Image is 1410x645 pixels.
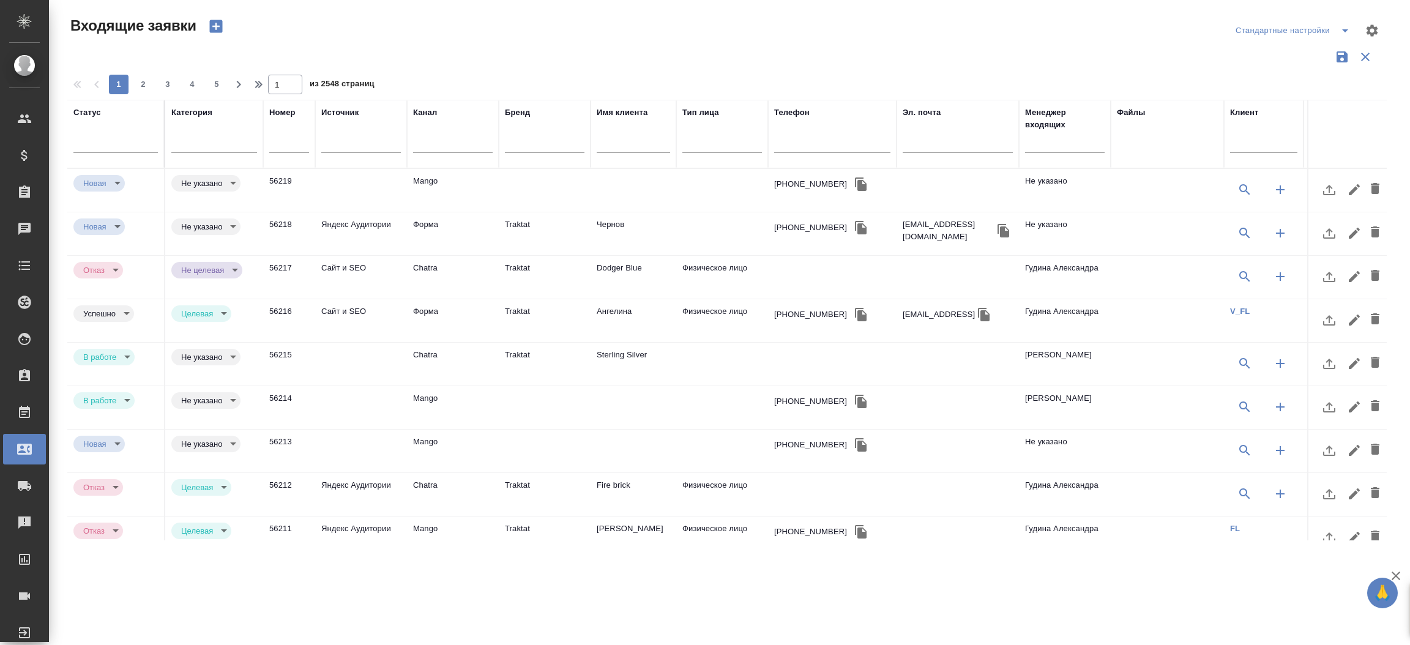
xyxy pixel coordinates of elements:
[1025,106,1105,131] div: Менеджер входящих
[80,265,108,275] button: Отказ
[1315,349,1344,378] button: Загрузить файл
[80,222,110,232] button: Новая
[591,516,676,559] td: [PERSON_NAME]
[171,106,212,119] div: Категория
[1344,218,1365,248] button: Редактировать
[1266,392,1295,422] button: Создать клиента
[1117,106,1145,119] div: Файлы
[1365,218,1386,248] button: Удалить
[1344,349,1365,378] button: Редактировать
[73,349,135,365] div: Новая
[774,395,847,408] div: [PHONE_NUMBER]
[1367,578,1398,608] button: 🙏
[315,256,407,299] td: Сайт и SEO
[591,299,676,342] td: Ангелина
[315,473,407,516] td: Яндекс Аудитории
[177,178,226,188] button: Не указано
[903,218,994,243] p: [EMAIL_ADDRESS][DOMAIN_NAME]
[67,16,196,35] span: Входящие заявки
[1230,307,1250,316] a: V_FL
[269,106,296,119] div: Номер
[80,308,119,319] button: Успешно
[852,436,870,454] button: Скопировать
[774,526,847,538] div: [PHONE_NUMBER]
[73,479,123,496] div: Новая
[158,75,177,94] button: 3
[315,299,407,342] td: Сайт и SEO
[852,305,870,324] button: Скопировать
[407,169,499,212] td: Mango
[407,386,499,429] td: Mango
[182,75,202,94] button: 4
[407,299,499,342] td: Форма
[1019,473,1111,516] td: Гудина Александра
[263,256,315,299] td: 56217
[591,473,676,516] td: Fire brick
[1344,305,1365,335] button: Редактировать
[407,430,499,472] td: Mango
[774,106,810,119] div: Телефон
[1230,218,1259,248] button: Выбрать клиента
[80,482,108,493] button: Отказ
[1344,392,1365,422] button: Редактировать
[177,526,217,536] button: Целевая
[676,299,768,342] td: Физическое лицо
[177,482,217,493] button: Целевая
[133,78,153,91] span: 2
[80,439,110,449] button: Новая
[1315,523,1344,552] button: Загрузить файл
[73,218,125,235] div: Новая
[73,305,134,322] div: Новая
[158,78,177,91] span: 3
[1354,45,1377,69] button: Сбросить фильтры
[1330,45,1354,69] button: Сохранить фильтры
[407,343,499,386] td: Chatra
[1344,262,1365,291] button: Редактировать
[774,308,847,321] div: [PHONE_NUMBER]
[774,439,847,451] div: [PHONE_NUMBER]
[73,175,125,192] div: Новая
[1019,299,1111,342] td: Гудина Александра
[1315,436,1344,465] button: Загрузить файл
[1315,262,1344,291] button: Загрузить файл
[177,222,226,232] button: Не указано
[852,175,870,193] button: Скопировать
[1019,212,1111,255] td: Не указано
[1019,343,1111,386] td: [PERSON_NAME]
[591,212,676,255] td: Чернов
[171,175,241,192] div: Новая
[1344,436,1365,465] button: Редактировать
[505,106,530,119] div: Бренд
[499,516,591,559] td: Traktat
[171,305,231,322] div: Новая
[1230,392,1259,422] button: Выбрать клиента
[903,106,941,119] div: Эл. почта
[80,352,120,362] button: В работе
[177,439,226,449] button: Не указано
[1266,479,1295,509] button: Создать клиента
[1233,21,1357,40] div: split button
[676,473,768,516] td: Физическое лицо
[263,343,315,386] td: 56215
[171,479,231,496] div: Новая
[1266,349,1295,378] button: Создать клиента
[321,106,359,119] div: Источник
[1230,349,1259,378] button: Выбрать клиента
[73,392,135,409] div: Новая
[80,395,120,406] button: В работе
[263,212,315,255] td: 56218
[774,222,847,234] div: [PHONE_NUMBER]
[1365,305,1386,335] button: Удалить
[263,473,315,516] td: 56212
[499,256,591,299] td: Traktat
[263,386,315,429] td: 56214
[201,16,231,37] button: Создать
[1365,349,1386,378] button: Удалить
[852,392,870,411] button: Скопировать
[1230,479,1259,509] button: Выбрать клиента
[177,352,226,362] button: Не указано
[1344,175,1365,204] button: Редактировать
[207,78,226,91] span: 5
[1230,262,1259,291] button: Выбрать клиента
[1230,436,1259,465] button: Выбрать клиента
